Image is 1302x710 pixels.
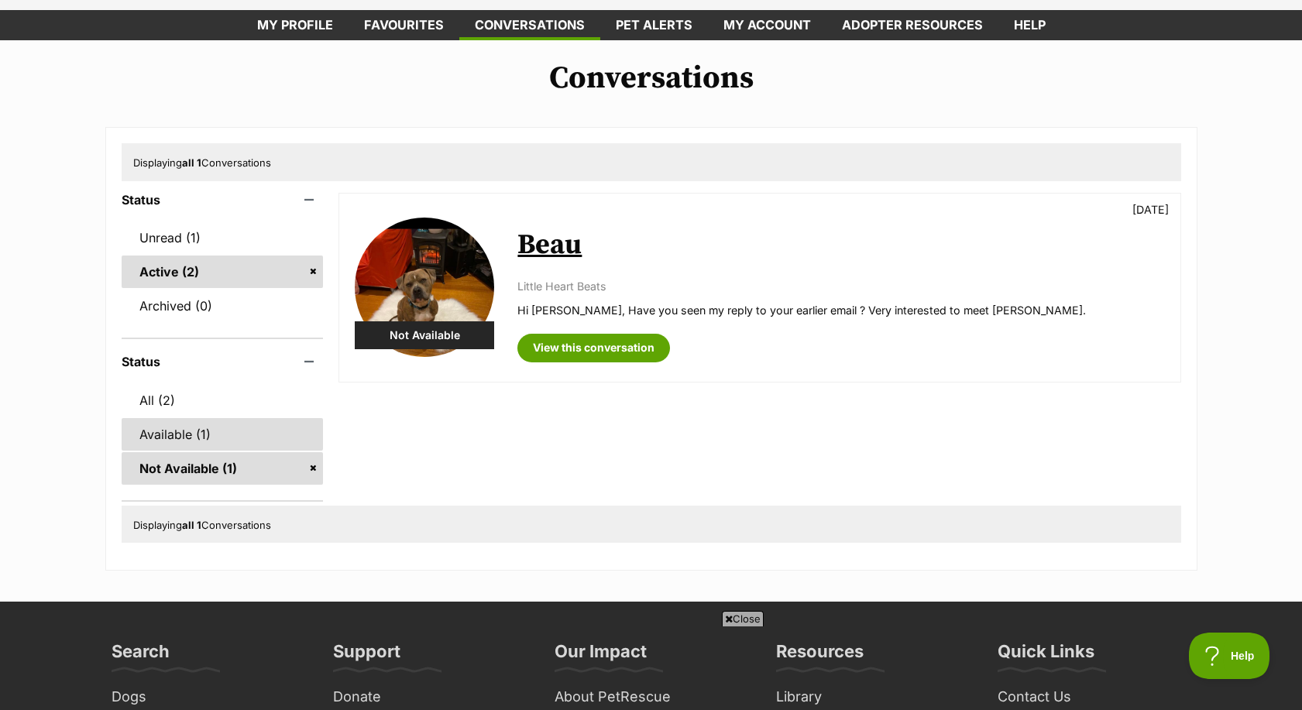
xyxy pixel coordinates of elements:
[722,611,764,626] span: Close
[333,640,400,671] h3: Support
[600,10,708,40] a: Pet alerts
[327,685,533,709] a: Donate
[133,156,271,169] span: Displaying Conversations
[122,193,324,207] header: Status
[1189,633,1271,679] iframe: Help Scout Beacon - Open
[242,10,349,40] a: My profile
[122,221,324,254] a: Unread (1)
[517,302,1164,318] p: Hi [PERSON_NAME], Have you seen my reply to your earlier email ? Very interested to meet [PERSON_...
[517,334,670,362] a: View this conversation
[998,640,1094,671] h3: Quick Links
[349,10,459,40] a: Favourites
[355,321,494,349] div: Not Available
[133,519,271,531] span: Displaying Conversations
[112,640,170,671] h3: Search
[1132,201,1169,218] p: [DATE]
[517,278,1164,294] p: Little Heart Beats
[998,10,1061,40] a: Help
[122,290,324,322] a: Archived (0)
[991,685,1197,709] a: Contact Us
[122,384,324,417] a: All (2)
[122,355,324,369] header: Status
[369,633,933,702] iframe: Advertisement
[122,418,324,451] a: Available (1)
[182,156,201,169] strong: all 1
[182,519,201,531] strong: all 1
[826,10,998,40] a: Adopter resources
[708,10,826,40] a: My account
[517,228,582,262] a: Beau
[122,452,324,485] a: Not Available (1)
[105,685,311,709] a: Dogs
[355,218,494,357] img: Beau
[122,256,324,288] a: Active (2)
[459,10,600,40] a: conversations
